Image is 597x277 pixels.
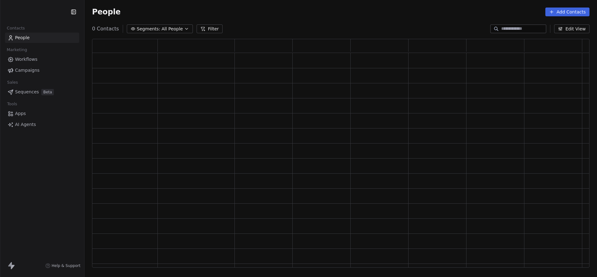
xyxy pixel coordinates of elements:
span: 0 Contacts [92,25,119,33]
span: Marketing [4,45,30,55]
span: Help & Support [52,263,80,268]
span: Sales [4,78,21,87]
span: All People [162,26,183,32]
span: Sequences [15,89,39,95]
button: Filter [197,24,223,33]
span: Contacts [4,24,28,33]
a: Campaigns [5,65,79,76]
a: People [5,33,79,43]
span: People [92,7,121,17]
a: Workflows [5,54,79,65]
a: Help & Support [45,263,80,268]
span: Tools [4,99,20,109]
span: Campaigns [15,67,39,74]
button: Add Contacts [545,8,589,16]
span: Beta [41,89,54,95]
span: Segments: [137,26,160,32]
a: Apps [5,108,79,119]
a: SequencesBeta [5,87,79,97]
span: AI Agents [15,121,36,128]
button: Edit View [554,24,589,33]
a: AI Agents [5,119,79,130]
span: People [15,34,30,41]
span: Workflows [15,56,38,63]
span: Apps [15,110,26,117]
